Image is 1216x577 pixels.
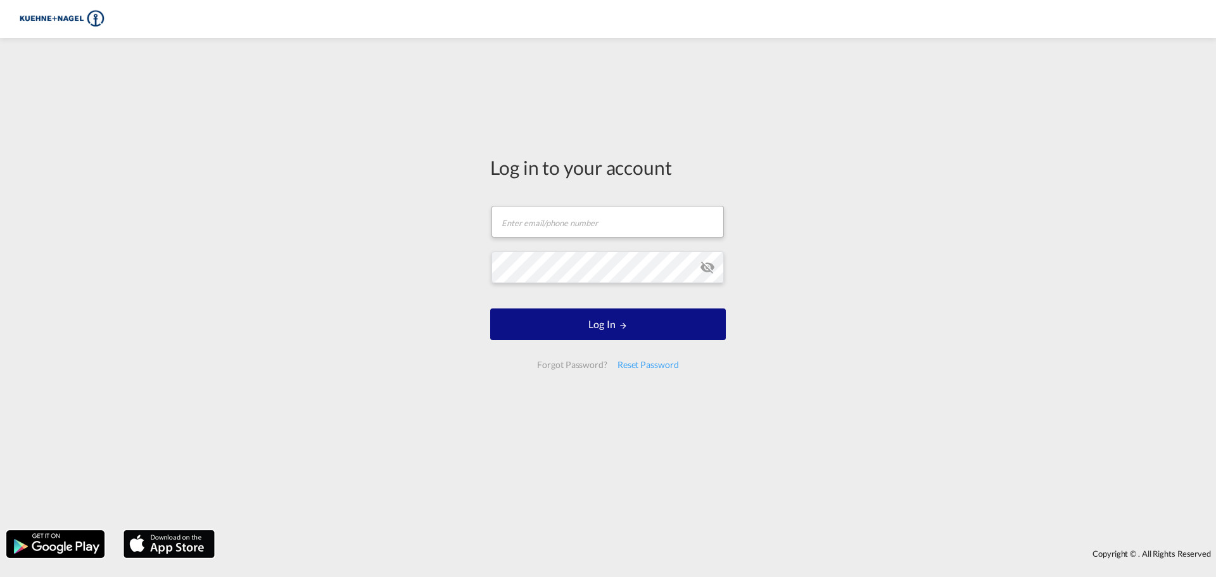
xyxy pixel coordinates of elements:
input: Enter email/phone number [491,206,724,238]
div: Copyright © . All Rights Reserved [221,543,1216,564]
img: apple.png [122,529,216,559]
div: Log in to your account [490,154,726,181]
button: LOGIN [490,308,726,340]
div: Forgot Password? [532,353,612,376]
div: Reset Password [612,353,684,376]
md-icon: icon-eye-off [700,260,715,275]
img: 36441310f41511efafde313da40ec4a4.png [19,5,104,34]
img: google.png [5,529,106,559]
